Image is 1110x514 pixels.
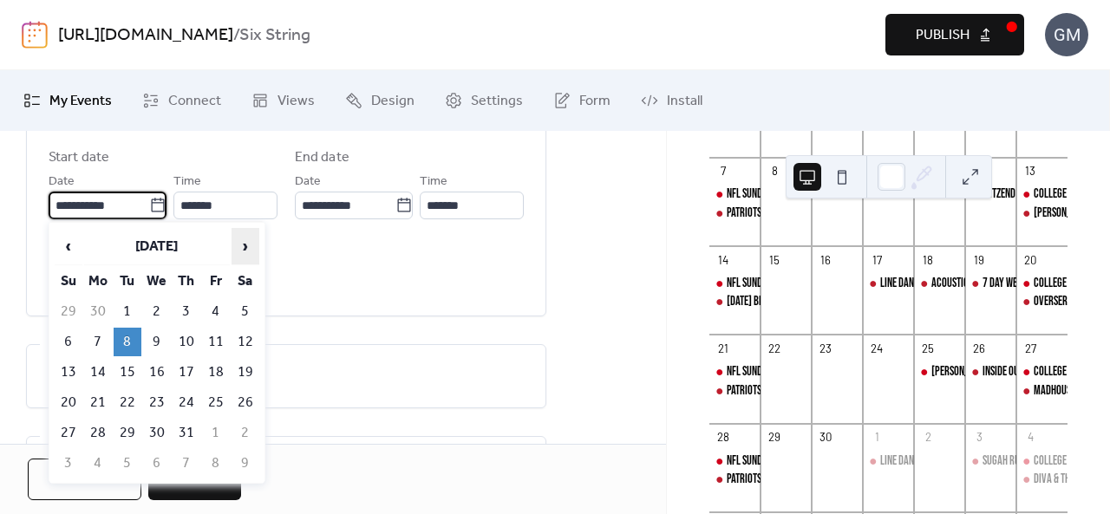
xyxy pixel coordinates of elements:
div: LINE DANCING [880,452,932,470]
span: Time [173,172,201,192]
div: 7 [715,164,731,179]
div: 25 [920,342,936,357]
a: Design [332,77,428,124]
div: 23 [818,342,833,357]
td: 19 [232,358,259,387]
th: Mo [84,267,112,296]
td: 24 [173,388,200,417]
span: Design [371,91,415,112]
div: 22 [767,342,782,357]
td: 29 [114,419,141,447]
td: 13 [55,358,82,387]
button: Publish [885,14,1024,55]
div: 13 [1022,164,1038,179]
div: 4 [1022,430,1038,446]
div: Witzend [983,185,1015,203]
div: 19 [971,252,987,268]
td: 15 [114,358,141,387]
span: Date [295,172,321,192]
td: 22 [114,388,141,417]
div: 30 [818,430,833,446]
td: 3 [173,297,200,326]
td: 30 [84,297,112,326]
span: My Events [49,91,112,112]
a: Form [540,77,624,124]
span: Publish [916,25,970,46]
th: Sa [232,267,259,296]
a: Settings [432,77,536,124]
div: ACOUSTIC LIVE THURSDAYS [914,275,965,292]
div: TIMMY BROWN [1016,205,1068,222]
td: 28 [84,419,112,447]
div: 24 [869,342,885,357]
div: 18 [920,252,936,268]
div: NFL SUNDAYS [709,275,761,292]
span: Save [179,470,211,491]
span: › [232,229,258,264]
div: 17 [869,252,885,268]
td: 8 [114,328,141,356]
div: NFL SUNDAYS [709,185,761,203]
div: 2 [920,430,936,446]
td: 20 [55,388,82,417]
b: Six String [239,19,310,52]
td: 27 [55,419,82,447]
span: Install [667,91,702,112]
div: 8 [767,164,782,179]
td: 6 [143,449,171,478]
td: 9 [143,328,171,356]
span: ‹ [55,229,82,264]
button: Cancel [28,459,141,500]
td: 1 [202,419,230,447]
div: Madhouse [1016,382,1068,400]
div: Mike Tramp’s White Lion [914,363,965,381]
div: NFL SUNDAYS [727,452,776,470]
td: 11 [202,328,230,356]
td: 4 [84,449,112,478]
th: [DATE] [84,228,230,265]
td: 26 [232,388,259,417]
a: [URL][DOMAIN_NAME] [58,19,233,52]
div: LINE DANCING [863,452,914,470]
div: OVERSERVED AGAIN [1016,293,1068,310]
div: NFL SUNDAYS [709,452,761,470]
div: PATRIOTS PRE & POST GAME [727,382,829,400]
a: Connect [129,77,234,124]
div: PATRIOTS PRE & POST GAME [709,205,761,222]
td: 8 [202,449,230,478]
td: 7 [84,328,112,356]
div: [DATE] BRUNCH [727,293,785,310]
b: / [233,19,239,52]
div: Sugah Rush [965,452,1016,470]
div: PATRIOTS PRE & POST GAME [727,205,829,222]
th: Su [55,267,82,296]
div: PATRIOTS PRE & POST GAME [709,471,761,488]
div: PATRIOTS PRE & POST GAME [709,382,761,400]
div: Sugah Rush [983,452,1029,470]
td: 9 [232,449,259,478]
th: Tu [114,267,141,296]
span: Connect [168,91,221,112]
div: NFL SUNDAYS [727,363,776,381]
div: Start date [49,147,109,168]
div: 20 [1022,252,1038,268]
span: Settings [471,91,523,112]
div: COLLEGE FOOTBALL SATURDAYS [1016,363,1068,381]
div: 3 [971,430,987,446]
td: 10 [173,328,200,356]
div: 28 [715,430,731,446]
div: COLLEGE FOOTBALL SATURDAYS [1016,275,1068,292]
span: Views [277,91,315,112]
a: Install [628,77,715,124]
div: COLLEGE FOOTBALL SATURDAYS [1016,185,1068,203]
th: Fr [202,267,230,296]
div: LINE DANCING [863,275,914,292]
div: INSIDE OUT [965,363,1016,381]
div: NFL SUNDAYS [727,185,776,203]
span: Date and time [49,116,137,137]
td: 6 [55,328,82,356]
div: GM [1045,13,1088,56]
div: 21 [715,342,731,357]
td: 2 [143,297,171,326]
